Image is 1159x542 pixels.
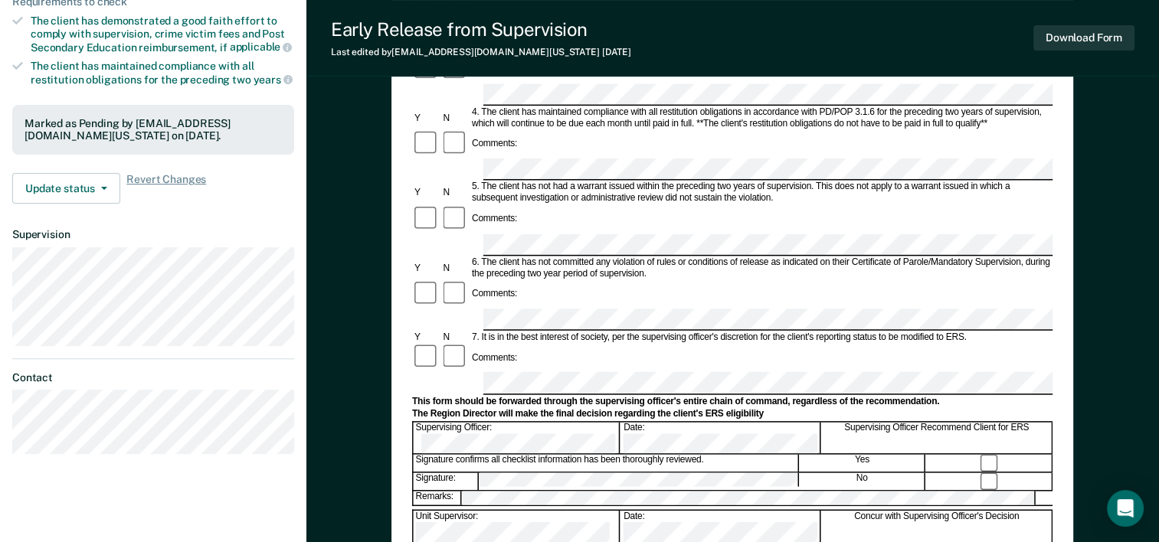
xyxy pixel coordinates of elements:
span: Revert Changes [126,173,206,204]
div: This form should be forwarded through the supervising officer's entire chain of command, regardle... [412,396,1053,407]
dt: Contact [12,371,294,384]
div: Date: [621,422,820,454]
div: 6. The client has not committed any violation of rules or conditions of release as indicated on t... [470,256,1053,279]
div: Yes [800,455,925,472]
div: Supervising Officer Recommend Client for ERS [822,422,1053,454]
div: N [441,188,470,199]
div: Y [412,331,440,343]
dt: Supervision [12,228,294,241]
div: Open Intercom Messenger [1107,490,1144,527]
div: 4. The client has maintained compliance with all restitution obligations in accordance with PD/PO... [470,106,1053,129]
span: years [254,73,293,86]
span: applicable [230,41,292,53]
div: Comments: [470,214,519,225]
div: The Region Director will make the final decision regarding the client's ERS eligibility [412,408,1053,420]
div: The client has maintained compliance with all restitution obligations for the preceding two [31,60,294,86]
div: Supervising Officer: [414,422,620,454]
div: Y [412,188,440,199]
div: Signature: [414,473,479,490]
div: N [441,113,470,124]
div: Marked as Pending by [EMAIL_ADDRESS][DOMAIN_NAME][US_STATE] on [DATE]. [25,117,282,143]
div: Remarks: [414,491,463,505]
div: Comments: [470,139,519,150]
div: 7. It is in the best interest of society, per the supervising officer's discretion for the client... [470,331,1053,343]
div: Y [412,113,440,124]
span: [DATE] [602,47,631,57]
div: Comments: [470,289,519,300]
div: Y [412,263,440,274]
div: Signature confirms all checklist information has been thoroughly reviewed. [414,455,799,472]
button: Update status [12,173,120,204]
div: No [800,473,925,490]
div: N [441,263,470,274]
div: 5. The client has not had a warrant issued within the preceding two years of supervision. This do... [470,181,1053,204]
div: Early Release from Supervision [331,18,631,41]
div: Comments: [470,352,519,364]
div: N [441,331,470,343]
div: The client has demonstrated a good faith effort to comply with supervision, crime victim fees and... [31,15,294,54]
div: Last edited by [EMAIL_ADDRESS][DOMAIN_NAME][US_STATE] [331,47,631,57]
button: Download Form [1033,25,1134,51]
